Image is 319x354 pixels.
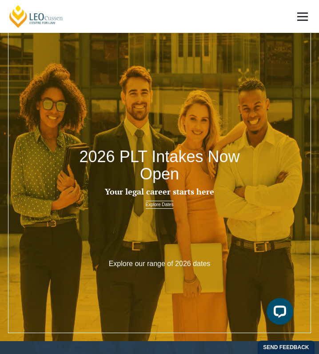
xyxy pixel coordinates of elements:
h3: Your legal career starts here [64,187,255,196]
p: Explore our range of 2026 dates [25,259,293,269]
h2: 2026 PLT Intakes Now Open [64,148,255,183]
a: [PERSON_NAME] Centre for Law [8,4,64,28]
iframe: LiveChat chat widget [259,294,297,332]
a: Explore Dates [146,201,174,209]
